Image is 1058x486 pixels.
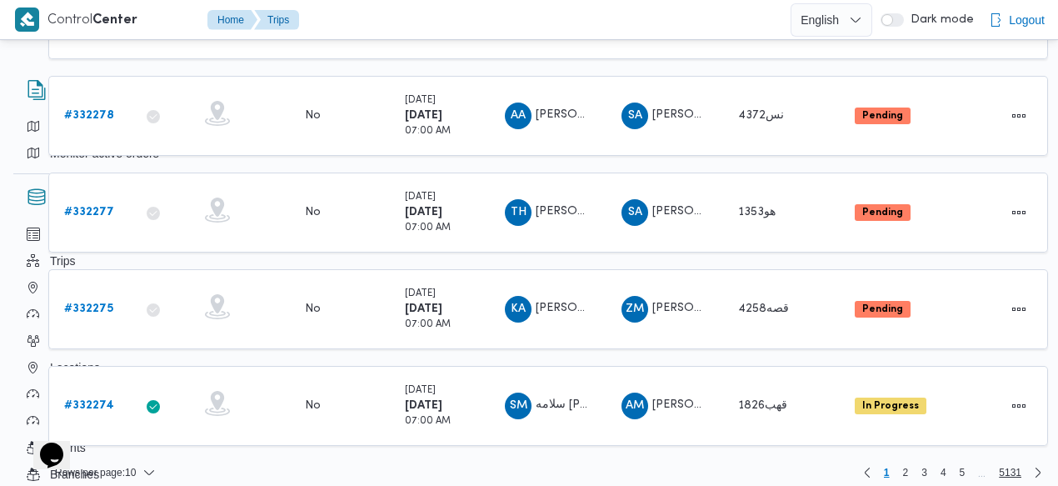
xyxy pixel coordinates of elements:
small: 07:00 AM [405,417,451,426]
span: قصه4258 [738,303,789,314]
button: Drivers [20,328,190,354]
small: [DATE] [405,96,436,105]
button: Actions [1006,393,1032,419]
span: [PERSON_NAME] [536,206,631,217]
a: Page 2 of 5131 [896,463,916,483]
b: [DATE] [405,400,442,411]
span: 2 [903,463,909,483]
button: Location Categories [20,301,190,328]
button: Trips [254,10,299,30]
b: Pending [862,111,903,121]
span: 1 [884,463,890,483]
button: Create new order [20,113,190,140]
a: Page 4 of 5131 [934,463,953,483]
small: [DATE] [405,386,436,395]
a: Page 5131 of 5131 [992,463,1028,483]
button: Actions [1006,103,1032,129]
span: [PERSON_NAME] [652,206,747,217]
b: # 332277 [64,207,114,218]
button: Previous page [857,463,877,483]
span: Rows per page : 10 [55,463,136,483]
small: 07:00 AM [405,223,451,233]
span: ZM [626,296,644,323]
button: Trucks [20,381,190,408]
button: Truck Types [20,408,190,434]
span: SA [628,199,642,226]
a: Page 3 of 5131 [915,463,934,483]
div: Ashraf Aiamun Slah Abadalamunan [505,103,531,129]
button: Orders [20,221,190,248]
b: # 332275 [64,303,113,314]
span: KA [511,296,526,323]
b: Pending [862,208,903,218]
button: Actions [1006,199,1032,226]
button: live Tracking [20,274,190,301]
b: In Progress [862,401,919,411]
button: Actions [1006,296,1032,323]
small: 07:00 AM [405,320,451,329]
small: 07:00 AM [405,127,451,136]
div: No [305,108,321,123]
b: [DATE] [405,207,442,218]
span: Logout [1009,10,1045,30]
div: No [305,205,321,220]
li: Skipping pages 6 to 5130 [971,463,992,483]
img: X8yXhbKr1z7QwAAAABJRU5ErkJggg== [15,8,39,32]
b: # 332278 [64,110,114,121]
span: Dark mode [904,13,974,27]
a: #332274 [64,396,114,416]
b: # 332274 [64,400,114,411]
button: Logout [982,3,1051,37]
span: [PERSON_NAME] [536,109,631,120]
iframe: chat widget [17,419,70,469]
button: Rows per page:10 [48,463,162,483]
span: هو1353 [738,207,776,218]
span: Pending [855,204,911,221]
span: In Progress [855,398,926,414]
div: Zaiad Muhammad Said Atris [621,296,648,323]
span: SA [628,103,642,129]
span: 4 [941,463,946,483]
button: Home [207,10,257,30]
div: Khald Ali Muhammad Farj [505,296,531,323]
a: #332275 [64,299,113,319]
b: Pending [862,304,903,314]
div: Abadalwahd Muhammad Ahmad Msaad [621,393,648,419]
span: SM [510,393,527,419]
b: [DATE] [405,110,442,121]
span: Pending [855,301,911,318]
button: Database [27,188,183,208]
button: Locations [20,354,190,381]
span: [PERSON_NAME] [652,109,747,120]
span: 5131 [999,463,1021,483]
span: [PERSON_NAME] [652,399,747,410]
div: Saaid Ahmad Salamuah Zaid [621,103,648,129]
a: #332277 [64,203,114,223]
span: Pending [855,108,911,124]
a: Next page, 2 [1028,463,1048,483]
b: Center [92,14,137,27]
div: No [305,302,321,317]
a: #332278 [64,106,114,126]
span: AA [511,103,526,129]
span: 5 [960,463,966,483]
div: No [305,398,321,413]
span: نس4372 [738,110,784,121]
b: [DATE] [405,303,442,314]
button: Monitor active orders [20,140,190,167]
span: AM [626,393,644,419]
span: [PERSON_NAME] [652,303,747,313]
button: Trips [20,248,190,274]
small: [DATE] [405,193,436,202]
span: [PERSON_NAME] [PERSON_NAME] [536,303,729,313]
span: TH [511,199,527,226]
div: Order [13,113,197,173]
span: 3 [921,463,927,483]
span: قهب1826 [738,400,787,411]
button: Page 1 of 5131 [877,463,896,483]
a: Page 5 of 5131 [953,463,972,483]
div: Salamuah Mahmood Yonis Sulaiaman [505,393,531,419]
span: سلامه [PERSON_NAME] [536,399,664,410]
div: Tlat Hamid Abadalzain Hassan [505,199,531,226]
